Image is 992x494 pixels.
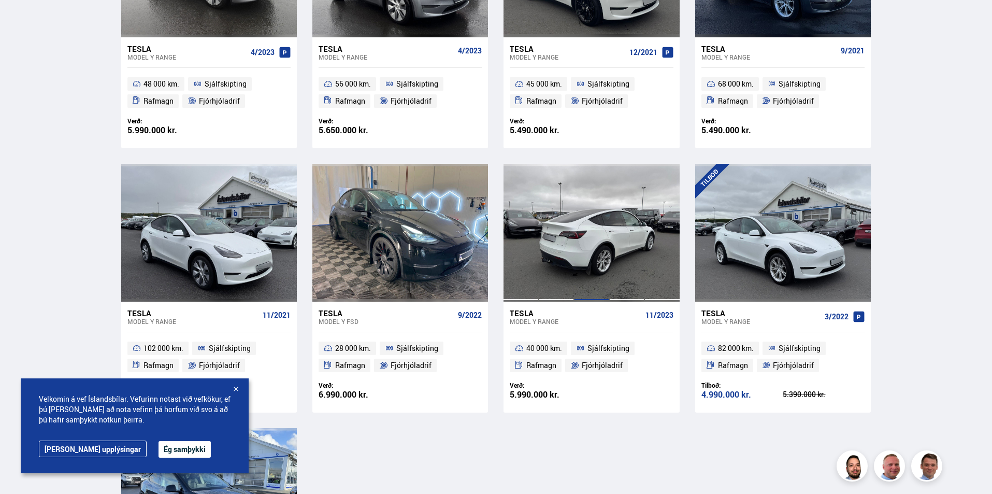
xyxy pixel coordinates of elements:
span: Fjórhjóladrif [199,95,240,107]
span: Sjálfskipting [205,78,247,90]
div: Verð: [701,117,783,125]
div: Verð: [510,382,592,389]
div: Tesla [701,308,821,318]
span: Fjórhjóladrif [773,95,814,107]
span: 45 000 km. [526,78,562,90]
a: Tesla Model Y RANGE 11/2023 40 000 km. Sjálfskipting Rafmagn Fjórhjóladrif Verð: 5.990.000 kr. [504,302,679,413]
span: 4/2023 [251,48,275,57]
span: Rafmagn [718,359,748,372]
span: Sjálfskipting [779,342,821,355]
div: Model Y RANGE [510,53,625,61]
span: Fjórhjóladrif [582,359,623,372]
div: 5.650.000 kr. [319,126,400,135]
div: 4.990.000 kr. [701,390,783,399]
span: 82 000 km. [718,342,754,355]
div: 5.490.000 kr. [510,126,592,135]
span: Sjálfskipting [587,78,629,90]
span: Sjálfskipting [396,342,438,355]
div: Verð: [510,117,592,125]
span: Sjálfskipting [779,78,821,90]
span: Rafmagn [526,359,556,372]
a: Tesla Model Y RANGE 4/2023 48 000 km. Sjálfskipting Rafmagn Fjórhjóladrif Verð: 5.990.000 kr. [121,37,297,148]
img: siFngHWaQ9KaOqBr.png [875,452,907,483]
span: Fjórhjóladrif [391,95,432,107]
div: Tilboð: [701,382,783,389]
span: 28 000 km. [335,342,371,355]
div: 5.990.000 kr. [127,126,209,135]
div: Tesla [510,308,641,318]
a: Tesla Model Y RANGE 11/2021 102 000 km. Sjálfskipting Rafmagn Fjórhjóladrif Verð: 4.990.000 kr. [121,302,297,413]
div: Verð: [319,382,400,389]
div: Tesla [127,308,258,318]
span: Sjálfskipting [587,342,629,355]
span: Fjórhjóladrif [199,359,240,372]
div: Model Y RANGE [319,53,454,61]
span: 56 000 km. [335,78,371,90]
div: 5.990.000 kr. [510,390,592,399]
span: 68 000 km. [718,78,754,90]
img: nhp88E3Fdnt1Opn2.png [838,452,869,483]
img: FbJEzSuNWCJXmdc-.webp [913,452,944,483]
span: 102 000 km. [143,342,183,355]
span: Fjórhjóladrif [582,95,623,107]
span: Rafmagn [335,359,365,372]
div: Tesla [510,44,625,53]
span: 48 000 km. [143,78,179,90]
span: Fjórhjóladrif [773,359,814,372]
span: 40 000 km. [526,342,562,355]
span: Rafmagn [143,359,174,372]
div: Model Y RANGE [127,318,258,325]
div: Model Y FSD [319,318,454,325]
div: Verð: [319,117,400,125]
span: Sjálfskipting [209,342,251,355]
span: Rafmagn [143,95,174,107]
div: 6.990.000 kr. [319,390,400,399]
span: Rafmagn [335,95,365,107]
div: Tesla [127,44,247,53]
a: Tesla Model Y RANGE 3/2022 82 000 km. Sjálfskipting Rafmagn Fjórhjóladrif Tilboð: 4.990.000 kr. 5... [695,302,871,413]
div: 5.390.000 kr. [783,391,865,398]
span: Sjálfskipting [396,78,438,90]
span: Rafmagn [526,95,556,107]
span: Rafmagn [718,95,748,107]
div: Verð: [127,117,209,125]
span: 9/2022 [458,311,482,319]
div: Model Y RANGE [127,53,247,61]
div: Tesla [319,44,454,53]
a: Tesla Model Y FSD 9/2022 28 000 km. Sjálfskipting Rafmagn Fjórhjóladrif Verð: 6.990.000 kr. [312,302,488,413]
a: Tesla Model Y RANGE 12/2021 45 000 km. Sjálfskipting Rafmagn Fjórhjóladrif Verð: 5.490.000 kr. [504,37,679,148]
span: Velkomin á vef Íslandsbílar. Vefurinn notast við vefkökur, ef þú [PERSON_NAME] að nota vefinn þá ... [39,394,231,425]
span: Fjórhjóladrif [391,359,432,372]
div: Tesla [319,308,454,318]
a: [PERSON_NAME] upplýsingar [39,441,147,457]
div: 5.490.000 kr. [701,126,783,135]
div: Model Y RANGE [701,53,837,61]
div: Model Y RANGE [510,318,641,325]
button: Ég samþykki [159,441,211,458]
span: 3/2022 [825,313,849,321]
span: 12/2021 [629,48,657,57]
span: 11/2023 [645,311,673,319]
a: Tesla Model Y RANGE 4/2023 56 000 km. Sjálfskipting Rafmagn Fjórhjóladrif Verð: 5.650.000 kr. [312,37,488,148]
button: Opna LiveChat spjallviðmót [8,4,39,35]
span: 4/2023 [458,47,482,55]
div: Model Y RANGE [701,318,821,325]
a: Tesla Model Y RANGE 9/2021 68 000 km. Sjálfskipting Rafmagn Fjórhjóladrif Verð: 5.490.000 kr. [695,37,871,148]
div: Tesla [701,44,837,53]
span: 9/2021 [841,47,865,55]
span: 11/2021 [263,311,291,319]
